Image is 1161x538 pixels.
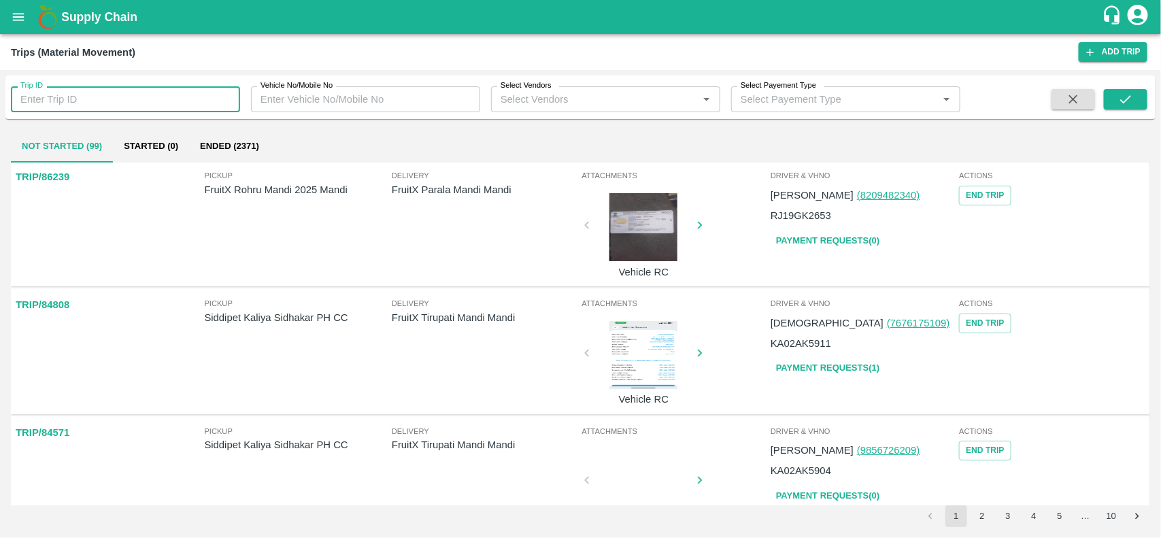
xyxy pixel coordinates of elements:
[945,505,967,527] button: page 1
[392,297,579,309] span: Delivery
[887,318,949,329] a: (7676175109)
[260,80,333,91] label: Vehicle No/Mobile No
[205,310,392,325] p: Siddipet Kaliya Sidhakar PH CC
[16,169,69,184] p: TRIP/86239
[189,130,270,163] button: Ended (2371)
[771,484,885,508] a: Payment Requests(0)
[582,297,768,309] span: Attachments
[857,190,920,201] a: (8209482340)
[857,445,920,456] a: (9856726209)
[959,425,1145,437] span: Actions
[392,425,579,437] span: Delivery
[741,80,816,91] label: Select Payement Type
[205,425,392,437] span: Pickup
[392,169,579,182] span: Delivery
[11,86,240,112] input: Enter Trip ID
[771,463,831,478] p: KA02AK5904
[582,169,768,182] span: Attachments
[1049,505,1071,527] button: Go to page 5
[771,425,957,437] span: Driver & VHNo
[997,505,1019,527] button: Go to page 3
[959,169,1145,182] span: Actions
[971,505,993,527] button: Go to page 2
[771,336,831,351] p: KA02AK5911
[1102,5,1126,29] div: customer-support
[501,80,552,91] label: Select Vendors
[771,445,854,456] span: [PERSON_NAME]
[959,314,1011,333] button: Tracking Url
[771,169,957,182] span: Driver & VHNo
[771,190,854,201] span: [PERSON_NAME]
[20,80,43,91] label: Trip ID
[592,392,694,407] p: Vehicle RC
[61,10,137,24] b: Supply Chain
[205,297,392,309] span: Pickup
[1079,42,1147,62] a: Add Trip
[771,297,957,309] span: Driver & VHNo
[1126,3,1150,31] div: account of current user
[34,3,61,31] img: logo
[592,265,694,280] p: Vehicle RC
[959,186,1011,205] button: Tracking Url
[771,229,885,253] a: Payment Requests(0)
[959,297,1145,309] span: Actions
[1126,505,1148,527] button: Go to next page
[205,182,392,197] p: FruitX Rohru Mandi 2025 Mandi
[1100,505,1122,527] button: Go to page 10
[918,505,1150,527] nav: pagination navigation
[582,425,768,437] span: Attachments
[698,90,716,108] button: Open
[1075,510,1096,523] div: …
[16,425,69,440] p: TRIP/84571
[392,437,579,452] p: FruitX Tirupati Mandi Mandi
[205,169,392,182] span: Pickup
[61,7,1102,27] a: Supply Chain
[392,182,579,197] p: FruitX Parala Mandi Mandi
[113,130,189,163] button: Started (0)
[1023,505,1045,527] button: Go to page 4
[251,86,480,112] input: Enter Vehicle No/Mobile No
[11,130,113,163] button: Not Started (99)
[771,208,831,223] p: RJ19GK2653
[16,297,69,312] p: TRIP/84808
[11,44,135,61] div: Trips (Material Movement)
[771,356,885,380] a: Payment Requests(1)
[392,310,579,325] p: FruitX Tirupati Mandi Mandi
[735,90,934,108] input: Select Payement Type
[938,90,956,108] button: Open
[495,90,694,108] input: Select Vendors
[959,441,1011,460] button: Tracking Url
[205,437,392,452] p: Siddipet Kaliya Sidhakar PH CC
[771,318,884,329] span: [DEMOGRAPHIC_DATA]
[3,1,34,33] button: open drawer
